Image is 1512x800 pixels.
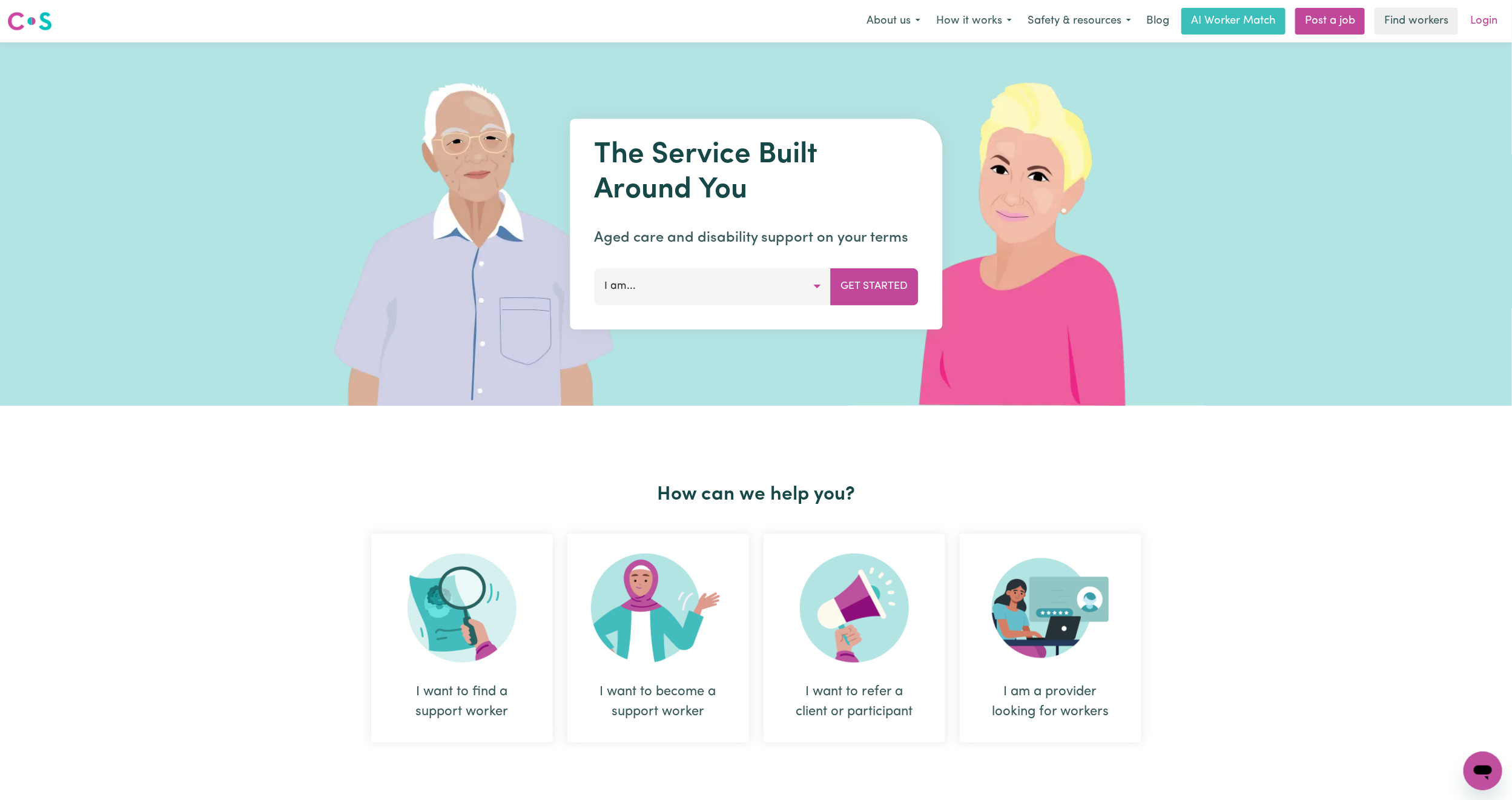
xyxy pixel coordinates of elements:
[594,227,918,249] p: Aged care and disability support on your terms
[800,554,909,663] img: Refer
[408,554,517,663] img: Search
[1020,8,1139,34] button: Safety & resources
[992,554,1109,663] img: Provider
[764,534,945,742] div: I want to refer a client or participant
[1295,8,1365,35] a: Post a job
[596,682,720,722] div: I want to become a support worker
[364,483,1149,506] h2: How can we help you?
[859,8,928,34] button: About us
[1181,8,1286,35] a: AI Worker Match
[830,268,918,305] button: Get Started
[1375,8,1458,35] a: Find workers
[1464,752,1502,790] iframe: Button to launch messaging window, conversation in progress
[371,534,553,742] div: I want to find a support worker
[960,534,1141,742] div: I am a provider looking for workers
[928,8,1020,34] button: How it works
[989,682,1112,722] div: I am a provider looking for workers
[594,268,831,305] button: I am...
[594,138,918,208] h1: The Service Built Around You
[1139,8,1177,35] a: Blog
[7,10,52,32] img: Careseekers logo
[793,682,916,722] div: I want to refer a client or participant
[567,534,749,742] div: I want to become a support worker
[400,682,524,722] div: I want to find a support worker
[1463,8,1505,35] a: Login
[7,7,52,35] a: Careseekers logo
[591,554,725,663] img: Become Worker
